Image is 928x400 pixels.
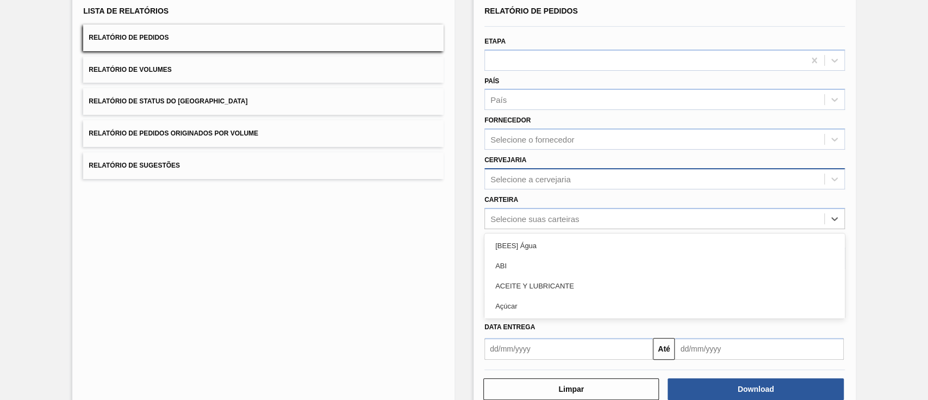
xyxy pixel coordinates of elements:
label: País [484,77,499,85]
button: Relatório de Status do [GEOGRAPHIC_DATA] [83,88,444,115]
label: Carteira [484,196,518,204]
div: País [490,95,507,104]
span: Lista de Relatórios [83,7,169,15]
div: Açúcar Líquido [484,316,845,336]
div: ACEITE Y LUBRICANTE [484,276,845,296]
span: Relatório de Pedidos [89,34,169,41]
button: Até [653,338,675,360]
button: Relatório de Volumes [83,57,444,83]
div: ABI [484,256,845,276]
span: Relatório de Sugestões [89,162,180,169]
span: Relatório de Pedidos Originados por Volume [89,130,258,137]
span: Relatório de Volumes [89,66,171,73]
label: Cervejaria [484,156,526,164]
button: Relatório de Sugestões [83,152,444,179]
div: Açúcar [484,296,845,316]
div: [BEES] Água [484,236,845,256]
div: Selecione suas carteiras [490,214,579,223]
span: Relatório de Pedidos [484,7,578,15]
button: Relatório de Pedidos [83,24,444,51]
span: Data Entrega [484,323,535,331]
button: Download [668,378,843,400]
button: Limpar [483,378,659,400]
div: Selecione o fornecedor [490,135,574,144]
label: Etapa [484,38,506,45]
button: Relatório de Pedidos Originados por Volume [83,120,444,147]
input: dd/mm/yyyy [484,338,653,360]
input: dd/mm/yyyy [675,338,843,360]
div: Selecione a cervejaria [490,174,571,183]
span: Relatório de Status do [GEOGRAPHIC_DATA] [89,97,247,105]
label: Fornecedor [484,116,531,124]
